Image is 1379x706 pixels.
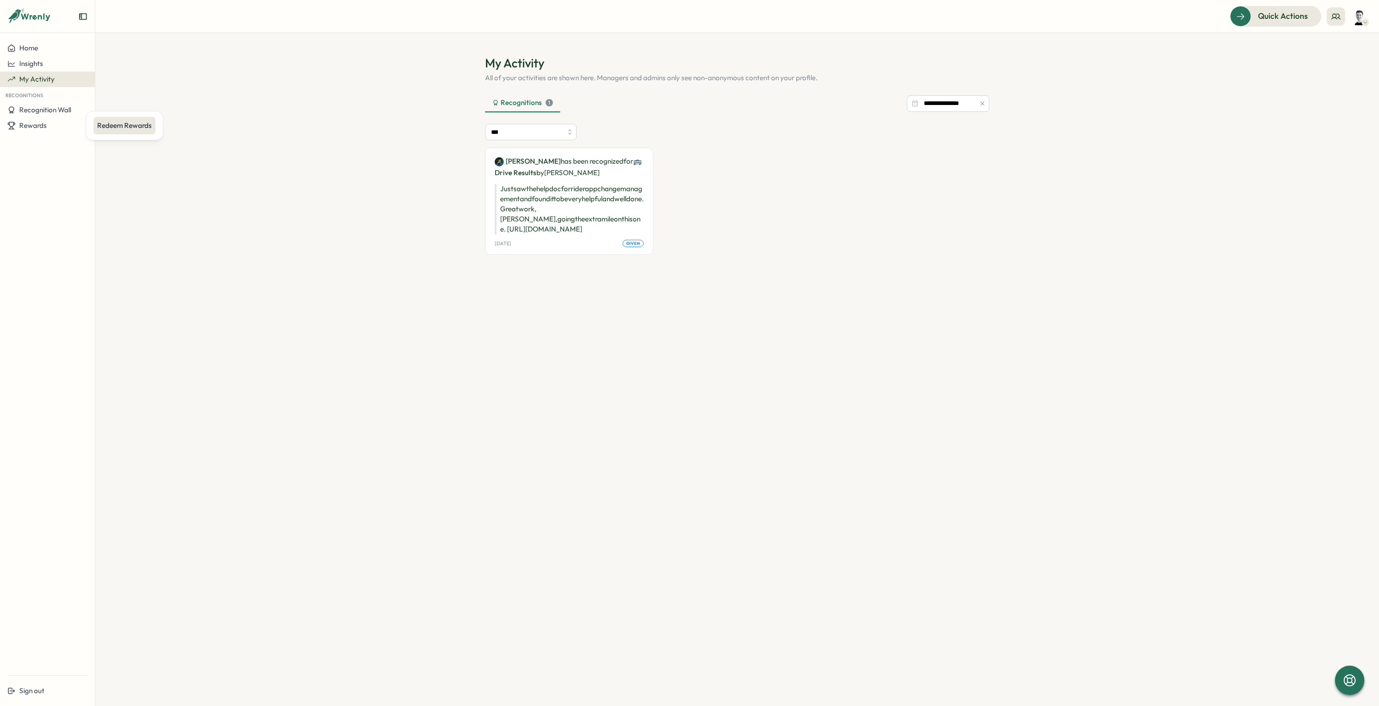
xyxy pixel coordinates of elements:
div: Recognitions [492,98,553,108]
button: Quick Actions [1230,6,1321,26]
a: Nick Milum[PERSON_NAME] [495,156,561,166]
span: Home [19,44,38,52]
span: given [626,240,640,247]
span: My Activity [19,75,55,83]
button: Expand sidebar [78,12,88,21]
img: Josh Andrews [1351,8,1368,25]
span: Quick Actions [1258,10,1308,22]
span: for [623,157,633,165]
h1: My Activity [485,55,989,71]
p: All of your activities are shown here. Managers and admins only see non-anonymous content on your... [485,73,989,83]
img: Nick Milum [495,157,504,166]
span: Recognition Wall [19,105,71,114]
span: Rewards [19,121,47,130]
span: Sign out [19,686,44,695]
span: Insights [19,59,43,68]
p: Just saw the help doc for rider app change management and found it to be very helpful and well do... [495,184,644,234]
div: 1 [546,99,553,106]
div: Redeem Rewards [97,121,152,131]
a: Redeem Rewards [94,117,155,134]
p: has been recognized by [PERSON_NAME] [495,155,644,178]
p: [DATE] [495,241,511,247]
